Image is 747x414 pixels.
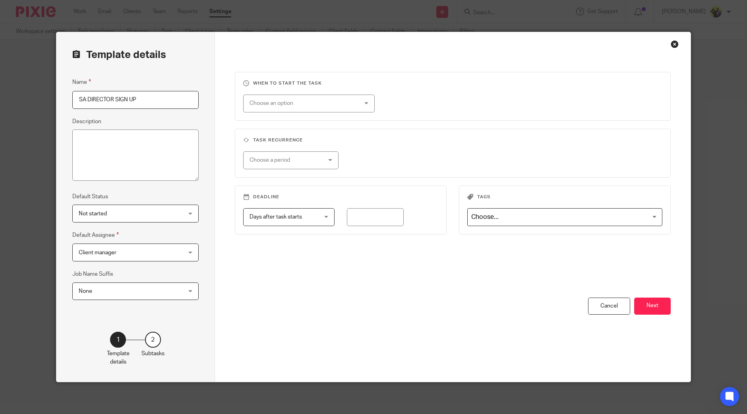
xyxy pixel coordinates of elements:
label: Description [72,118,101,126]
button: Next [634,298,671,315]
span: Not started [79,211,107,217]
div: 1 [110,332,126,348]
label: Default Assignee [72,230,119,240]
label: Default Status [72,193,108,201]
div: Cancel [588,298,630,315]
span: Days after task starts [250,214,302,220]
label: Name [72,77,91,87]
label: Job Name Suffix [72,270,113,278]
h3: Tags [467,194,662,200]
span: Client manager [79,250,116,255]
h3: Task recurrence [243,137,662,143]
div: Close this dialog window [671,40,679,48]
p: Template details [107,350,130,366]
div: Choose an option [250,95,349,112]
input: Search for option [468,210,658,224]
div: Search for option [467,208,662,226]
p: Subtasks [141,350,164,358]
h3: Deadline [243,194,438,200]
div: Choose a period [250,152,321,168]
h3: When to start the task [243,80,662,87]
span: None [79,288,92,294]
div: 2 [145,332,161,348]
h2: Template details [72,48,166,62]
